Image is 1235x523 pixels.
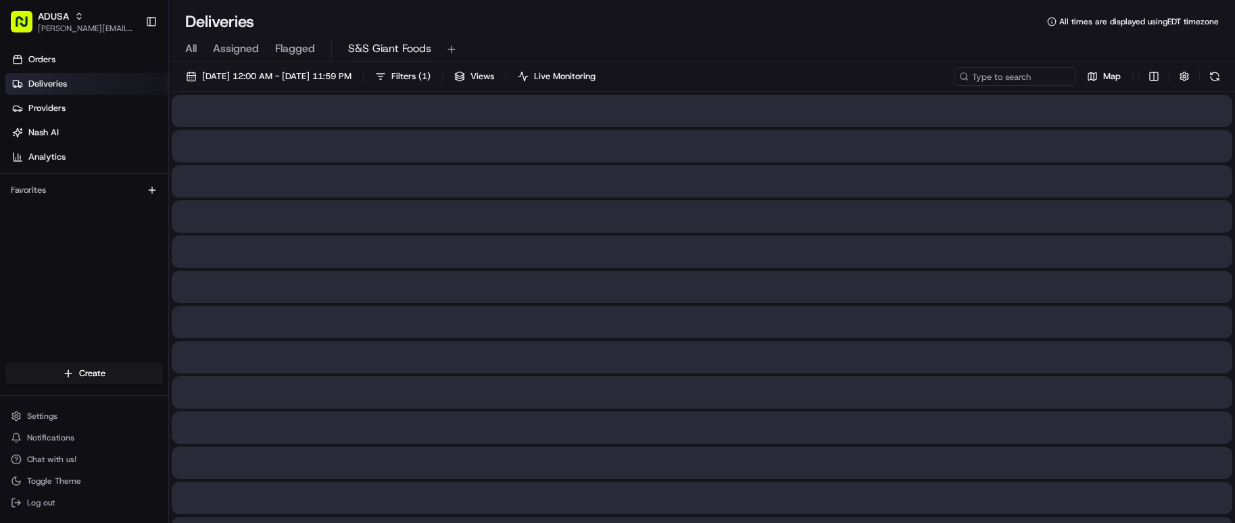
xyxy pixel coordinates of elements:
[5,363,163,384] button: Create
[5,73,168,95] a: Deliveries
[114,198,125,208] div: 💻
[35,87,223,101] input: Clear
[28,127,59,139] span: Nash AI
[448,67,500,86] button: Views
[5,97,168,119] a: Providers
[470,70,494,83] span: Views
[128,196,217,210] span: API Documentation
[46,143,171,154] div: We're available if you need us!
[8,191,109,215] a: 📗Knowledge Base
[95,229,164,240] a: Powered byPylon
[275,41,315,57] span: Flagged
[5,472,163,491] button: Toggle Theme
[512,67,602,86] button: Live Monitoring
[534,70,596,83] span: Live Monitoring
[28,102,66,114] span: Providers
[1081,67,1127,86] button: Map
[46,129,222,143] div: Start new chat
[14,14,41,41] img: Nash
[5,450,163,469] button: Chat with us!
[185,41,197,57] span: All
[79,367,105,380] span: Create
[27,454,76,465] span: Chat with us!
[27,476,81,486] span: Toggle Theme
[38,9,69,23] button: ADUSA
[1205,67,1224,86] button: Refresh
[28,53,55,66] span: Orders
[954,67,1075,86] input: Type to search
[5,49,168,70] a: Orders
[5,179,163,201] div: Favorites
[27,497,55,508] span: Log out
[27,196,103,210] span: Knowledge Base
[5,5,140,38] button: ADUSA[PERSON_NAME][EMAIL_ADDRESS][PERSON_NAME][DOMAIN_NAME]
[109,191,222,215] a: 💻API Documentation
[38,23,135,34] button: [PERSON_NAME][EMAIL_ADDRESS][PERSON_NAME][DOMAIN_NAME]
[213,41,259,57] span: Assigned
[5,428,163,447] button: Notifications
[135,229,164,240] span: Pylon
[27,432,74,443] span: Notifications
[180,67,358,86] button: [DATE] 12:00 AM - [DATE] 11:59 PM
[28,78,67,90] span: Deliveries
[391,70,431,83] span: Filters
[1103,70,1121,83] span: Map
[14,54,246,76] p: Welcome 👋
[14,198,24,208] div: 📗
[5,407,163,426] button: Settings
[1059,16,1219,27] span: All times are displayed using EDT timezone
[14,129,38,154] img: 1736555255976-a54dd68f-1ca7-489b-9aae-adbdc363a1c4
[418,70,431,83] span: ( 1 )
[202,70,352,83] span: [DATE] 12:00 AM - [DATE] 11:59 PM
[369,67,437,86] button: Filters(1)
[27,411,57,422] span: Settings
[28,151,66,163] span: Analytics
[348,41,431,57] span: S&S Giant Foods
[5,146,168,168] a: Analytics
[5,122,168,143] a: Nash AI
[230,133,246,150] button: Start new chat
[5,493,163,512] button: Log out
[185,11,254,32] h1: Deliveries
